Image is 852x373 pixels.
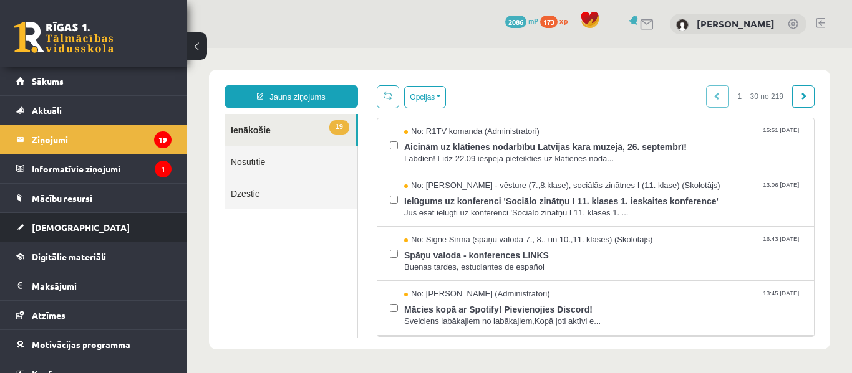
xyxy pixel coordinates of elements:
span: Digitālie materiāli [32,251,106,262]
span: 1 – 30 no 219 [541,37,606,60]
a: Ziņojumi19 [16,125,172,154]
a: No: R1TV komanda (Administratori) 15:51 [DATE] Aicinām uz klātienes nodarbību Latvijas kara muzej... [217,78,614,116]
a: 2086 mP [505,16,538,26]
a: No: [PERSON_NAME] - vēsture (7.,8.klase), sociālās zinātnes I (11. klase) (Skolotājs) 13:06 [DATE... [217,132,614,171]
span: 19 [142,72,162,87]
span: Sveiciens labākajiem no labākajiem,Kopā ļoti aktīvi e... [217,268,614,280]
span: 16:43 [DATE] [573,186,614,196]
a: Aktuāli [16,96,172,125]
legend: Informatīvie ziņojumi [32,154,172,183]
a: Sākums [16,67,172,95]
a: No: Signe Sirmā (spāņu valoda 7., 8., un 10.,11. klases) (Skolotājs) 16:43 [DATE] Spāņu valoda - ... [217,186,614,225]
a: Jauns ziņojums [37,37,171,60]
span: Spāņu valoda - konferences LINKS [217,198,614,214]
a: Atzīmes [16,301,172,329]
a: [DEMOGRAPHIC_DATA] [16,213,172,242]
a: Maksājumi [16,271,172,300]
span: No: [PERSON_NAME] (Administratori) [217,240,363,252]
span: 15:51 [DATE] [573,78,614,87]
a: No: [PERSON_NAME] (Administratori) 13:45 [DATE] Mācies kopā ar Spotify! Pievienojies Discord! Sve... [217,240,614,279]
span: mP [528,16,538,26]
a: Mācību resursi [16,184,172,212]
a: Dzēstie [37,130,170,161]
a: [PERSON_NAME] [697,17,775,30]
a: Motivācijas programma [16,330,172,359]
a: Rīgas 1. Tālmācības vidusskola [14,22,114,53]
legend: Ziņojumi [32,125,172,154]
span: Labdien! Līdz 22.09 iespēja pieteikties uz klātienes noda... [217,105,614,117]
i: 19 [154,131,172,148]
span: 2086 [505,16,526,28]
i: 1 [155,161,172,177]
span: 173 [540,16,558,28]
span: No: Signe Sirmā (spāņu valoda 7., 8., un 10.,11. klases) (Skolotājs) [217,186,465,198]
a: Nosūtītie [37,98,170,130]
span: Sākums [32,75,64,87]
button: Opcijas [217,38,259,60]
span: Mācies kopā ar Spotify! Pievienojies Discord! [217,252,614,268]
span: xp [559,16,568,26]
span: 13:45 [DATE] [573,240,614,250]
a: Digitālie materiāli [16,242,172,271]
span: 13:06 [DATE] [573,132,614,141]
span: No: R1TV komanda (Administratori) [217,78,352,90]
a: 19Ienākošie [37,66,168,98]
span: Jūs esat ielūgti uz konferenci 'Sociālo zinātņu I 11. klases 1. ... [217,159,614,171]
a: Informatīvie ziņojumi1 [16,154,172,183]
span: Aicinām uz klātienes nodarbību Latvijas kara muzejā, 26. septembrī! [217,90,614,105]
img: Kristiāns Timofejevs [676,19,689,31]
span: Atzīmes [32,309,65,321]
span: No: [PERSON_NAME] - vēsture (7.,8.klase), sociālās zinātnes I (11. klase) (Skolotājs) [217,132,533,144]
a: 173 xp [540,16,574,26]
span: Mācību resursi [32,192,92,204]
span: Motivācijas programma [32,339,130,350]
span: [DEMOGRAPHIC_DATA] [32,222,130,233]
span: Ielūgums uz konferenci 'Sociālo zinātņu I 11. klases 1. ieskaites konference' [217,144,614,159]
span: Buenas tardes, estudiantes de español [217,214,614,225]
legend: Maksājumi [32,271,172,300]
span: Aktuāli [32,105,62,116]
